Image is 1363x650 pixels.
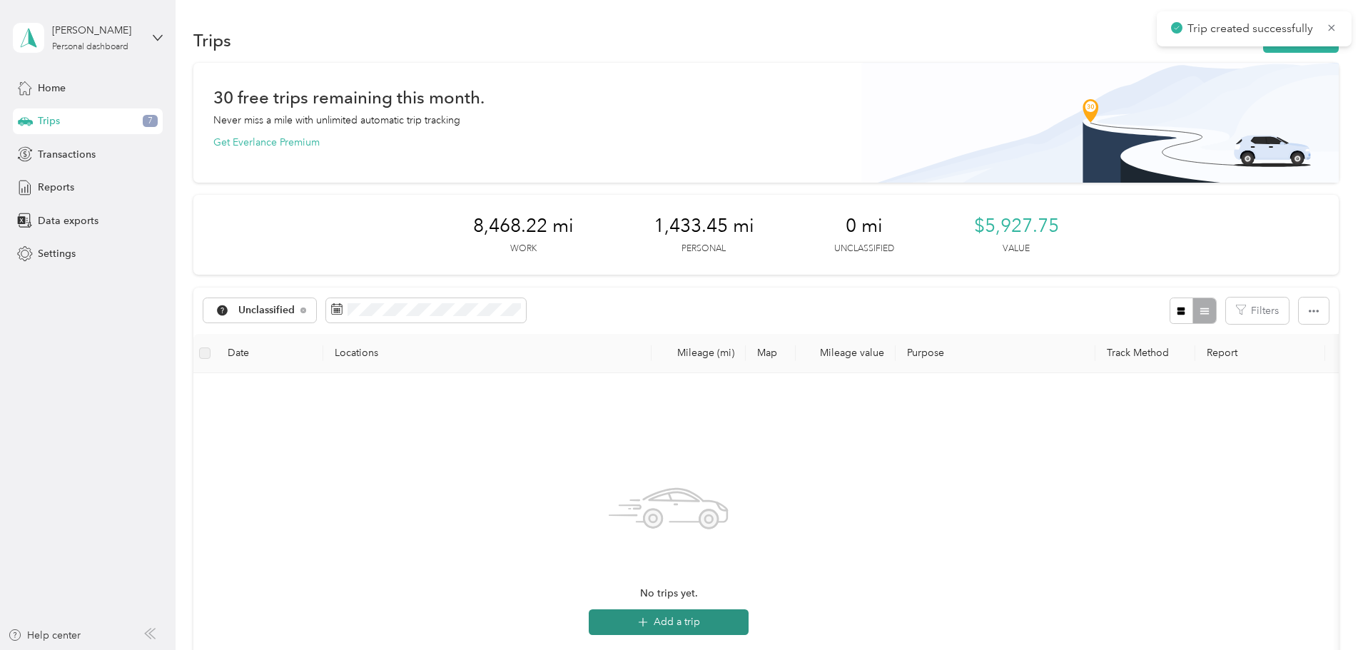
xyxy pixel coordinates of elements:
[796,334,896,373] th: Mileage value
[974,215,1059,238] span: $5,927.75
[589,609,749,635] button: Add a trip
[861,63,1339,183] img: Banner
[38,147,96,162] span: Transactions
[213,90,485,105] h1: 30 free trips remaining this month.
[38,180,74,195] span: Reports
[216,334,323,373] th: Date
[52,23,141,38] div: [PERSON_NAME]
[213,135,320,150] button: Get Everlance Premium
[193,33,231,48] h1: Trips
[654,215,754,238] span: 1,433.45 mi
[143,115,158,128] span: 7
[38,213,98,228] span: Data exports
[1003,243,1030,255] p: Value
[8,628,81,643] button: Help center
[1283,570,1363,650] iframe: Everlance-gr Chat Button Frame
[1226,298,1289,324] button: Filters
[640,586,698,601] span: No trips yet.
[1095,334,1195,373] th: Track Method
[238,305,295,315] span: Unclassified
[38,113,60,128] span: Trips
[38,246,76,261] span: Settings
[834,243,894,255] p: Unclassified
[323,334,652,373] th: Locations
[1187,20,1316,38] p: Trip created successfully
[896,334,1095,373] th: Purpose
[213,113,460,128] p: Never miss a mile with unlimited automatic trip tracking
[652,334,746,373] th: Mileage (mi)
[473,215,574,238] span: 8,468.22 mi
[38,81,66,96] span: Home
[746,334,796,373] th: Map
[681,243,726,255] p: Personal
[1195,334,1325,373] th: Report
[846,215,883,238] span: 0 mi
[510,243,537,255] p: Work
[52,43,128,51] div: Personal dashboard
